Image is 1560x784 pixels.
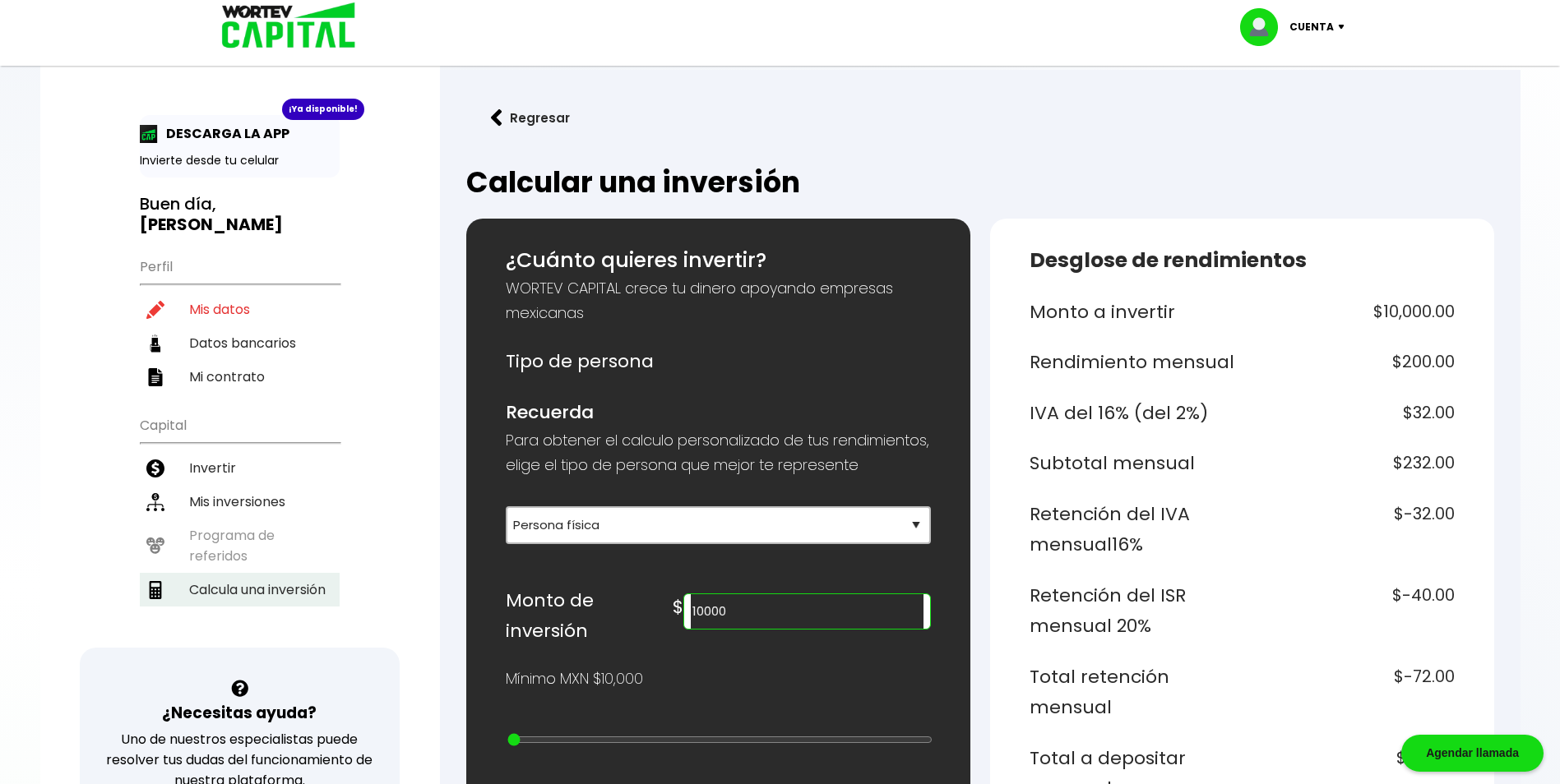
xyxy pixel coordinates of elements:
a: flecha izquierdaRegresar [466,96,1494,140]
h6: $200.00 [1248,347,1455,378]
p: Invierte desde tu celular [140,152,340,169]
h6: Tipo de persona [506,346,931,377]
h3: ¿Necesitas ayuda? [162,701,317,725]
img: profile-image [1240,8,1289,46]
ul: Capital [140,407,340,648]
h6: Monto a invertir [1030,297,1236,328]
p: WORTEV CAPITAL crece tu dinero apoyando empresas mexicanas [506,276,931,325]
img: flecha izquierda [491,109,502,127]
h6: $-72.00 [1248,662,1455,723]
a: Mis inversiones [140,485,340,519]
p: Mínimo MXN $10,000 [506,666,643,691]
b: [PERSON_NAME] [140,213,283,236]
p: DESCARGA LA APP [158,123,289,144]
h5: ¿Cuánto quieres invertir? [506,245,931,276]
a: Mi contrato [140,360,340,394]
h6: $10,000.00 [1248,297,1455,328]
a: Calcula una inversión [140,573,340,606]
img: datos-icon.10cf9172.svg [146,334,164,353]
h6: Rendimiento mensual [1030,347,1236,378]
h6: $ [673,592,683,623]
h6: Subtotal mensual [1030,448,1236,479]
img: editar-icon.952d3147.svg [146,301,164,319]
img: app-icon [140,125,158,143]
h6: $32.00 [1248,398,1455,429]
button: Regresar [466,96,595,140]
h6: Recuerda [506,397,931,428]
h6: $232.00 [1248,448,1455,479]
img: contrato-icon.f2db500c.svg [146,368,164,386]
ul: Perfil [140,248,340,394]
h3: Buen día, [140,194,340,235]
a: Mis datos [140,293,340,326]
img: invertir-icon.b3b967d7.svg [146,459,164,477]
h6: Total retención mensual [1030,662,1236,723]
h5: Desglose de rendimientos [1030,245,1455,276]
a: Datos bancarios [140,326,340,360]
p: Cuenta [1289,15,1334,39]
h2: Calcular una inversión [466,166,1494,199]
h6: $-32.00 [1248,499,1455,560]
p: Para obtener el calculo personalizado de tus rendimientos, elige el tipo de persona que mejor te ... [506,428,931,477]
div: ¡Ya disponible! [282,99,364,120]
h6: Retención del IVA mensual 16% [1030,499,1236,560]
img: inversiones-icon.6695dc30.svg [146,493,164,511]
h6: Retención del ISR mensual 20% [1030,580,1236,642]
img: icon-down [1334,25,1356,30]
h6: IVA del 16% (del 2%) [1030,398,1236,429]
h6: Monto de inversión [506,585,674,647]
h6: $-40.00 [1248,580,1455,642]
a: Invertir [140,451,340,485]
div: Agendar llamada [1401,735,1544,772]
img: calculadora-icon.17d418c4.svg [146,581,164,599]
